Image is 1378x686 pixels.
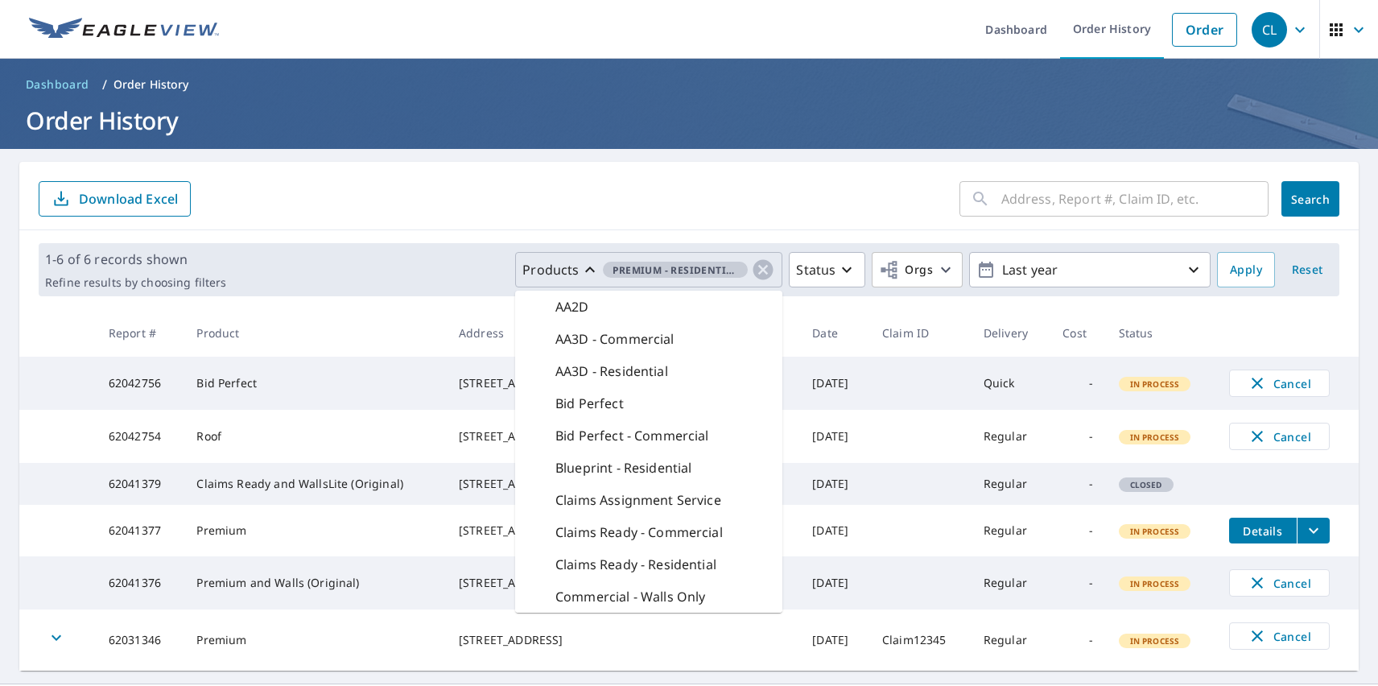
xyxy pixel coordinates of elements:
span: Orgs [879,260,933,280]
span: In Process [1120,578,1190,589]
button: Status [789,252,865,287]
p: AA3D - Residential [555,362,668,381]
td: [DATE] [799,410,869,463]
div: CL [1252,12,1287,48]
div: [STREET_ADDRESS] [459,476,786,492]
button: filesDropdownBtn-62041377 [1297,518,1330,543]
div: [STREET_ADDRESS][PERSON_NAME][PERSON_NAME] [459,375,786,391]
img: EV Logo [29,18,219,42]
td: Regular [971,505,1050,556]
td: - [1050,610,1106,671]
td: - [1050,556,1106,610]
a: Order [1172,13,1237,47]
td: [DATE] [799,556,869,610]
span: Details [1239,523,1287,539]
p: Commercial - Walls Only [555,587,705,606]
nav: breadcrumb [19,72,1359,97]
a: Dashboard [19,72,96,97]
th: Status [1106,309,1216,357]
td: - [1050,410,1106,463]
span: Search [1294,192,1326,207]
td: 62031346 [96,610,184,671]
span: Closed [1120,479,1172,490]
th: Delivery [971,309,1050,357]
th: Claim ID [869,309,971,357]
button: detailsBtn-62041377 [1229,518,1297,543]
th: Date [799,309,869,357]
th: Product [184,309,446,357]
li: / [102,75,107,94]
div: AA2D [515,291,782,323]
span: In Process [1120,635,1190,647]
button: ProductsPremium - Residential [515,252,782,287]
button: Orgs [872,252,963,287]
p: Download Excel [79,190,178,208]
div: [STREET_ADDRESS] [459,428,786,444]
p: AA3D - Commercial [555,329,675,349]
p: Claims Assignment Service [555,490,721,510]
div: Claims Ready - Commercial [515,516,782,548]
span: Cancel [1246,573,1313,593]
td: 62042756 [96,357,184,410]
td: Premium and Walls (Original) [184,556,446,610]
button: Download Excel [39,181,191,217]
span: Cancel [1246,374,1313,393]
div: Claims Ready - Residential [515,548,782,581]
p: Products [522,260,579,279]
td: Quick [971,357,1050,410]
span: Reset [1288,260,1326,280]
button: Cancel [1229,370,1330,397]
p: 1-6 of 6 records shown [45,250,226,269]
p: Status [796,260,835,279]
span: In Process [1120,432,1190,443]
div: Commercial - Walls Only [515,581,782,613]
p: Refine results by choosing filters [45,275,226,290]
span: Cancel [1246,626,1313,646]
td: Bid Perfect [184,357,446,410]
p: Order History [113,76,189,93]
span: Premium - Residential [603,262,748,279]
div: [STREET_ADDRESS] [459,523,786,539]
span: Apply [1230,260,1262,280]
td: Regular [971,410,1050,463]
th: Cost [1050,309,1106,357]
td: - [1050,357,1106,410]
td: [DATE] [799,357,869,410]
h1: Order History [19,104,1359,137]
th: Report # [96,309,184,357]
td: Claims Ready and WallsLite (Original) [184,463,446,505]
button: Reset [1281,252,1333,287]
span: Cancel [1246,427,1313,446]
td: Roof [184,410,446,463]
span: In Process [1120,378,1190,390]
div: Bid Perfect - Commercial [515,419,782,452]
td: Regular [971,556,1050,610]
td: Claim12345 [869,610,971,671]
td: Regular [971,610,1050,671]
input: Address, Report #, Claim ID, etc. [1001,176,1269,221]
td: Premium [184,610,446,671]
p: Bid Perfect [555,394,624,413]
td: 62042754 [96,410,184,463]
th: Address [446,309,799,357]
td: Premium [184,505,446,556]
p: Claims Ready - Commercial [555,523,723,542]
button: Cancel [1229,423,1330,450]
p: Blueprint - Residential [555,458,691,477]
div: [STREET_ADDRESS] [459,632,786,648]
td: 62041379 [96,463,184,505]
td: 62041376 [96,556,184,610]
td: 62041377 [96,505,184,556]
div: AA3D - Commercial [515,323,782,355]
button: Cancel [1229,569,1330,597]
span: Dashboard [26,76,89,93]
td: [DATE] [799,610,869,671]
div: [STREET_ADDRESS] [459,575,786,591]
div: Blueprint - Residential [515,452,782,484]
span: In Process [1120,526,1190,537]
td: Regular [971,463,1050,505]
div: Bid Perfect [515,387,782,419]
button: Apply [1217,252,1275,287]
td: - [1050,505,1106,556]
button: Search [1281,181,1339,217]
